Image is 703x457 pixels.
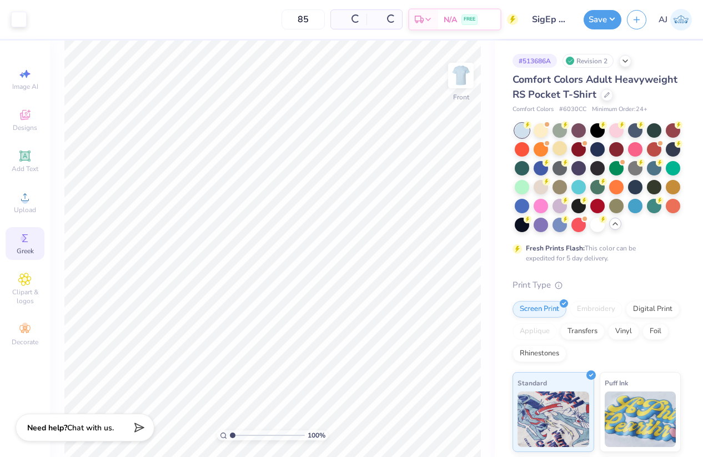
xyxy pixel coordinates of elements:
[626,301,680,318] div: Digital Print
[605,377,628,389] span: Puff Ink
[560,323,605,340] div: Transfers
[453,92,469,102] div: Front
[12,82,38,91] span: Image AI
[642,323,669,340] div: Foil
[570,301,622,318] div: Embroidery
[592,105,647,114] span: Minimum Order: 24 +
[513,323,557,340] div: Applique
[450,64,472,87] img: Front
[563,54,614,68] div: Revision 2
[513,54,557,68] div: # 513686A
[6,288,44,305] span: Clipart & logos
[659,13,667,26] span: AJ
[17,247,34,255] span: Greek
[524,8,578,31] input: Untitled Design
[513,345,566,362] div: Rhinestones
[308,430,325,440] span: 100 %
[659,9,692,31] a: AJ
[559,105,586,114] span: # 6030CC
[13,123,37,132] span: Designs
[526,243,662,263] div: This color can be expedited for 5 day delivery.
[605,391,676,447] img: Puff Ink
[67,423,114,433] span: Chat with us.
[282,9,325,29] input: – –
[513,301,566,318] div: Screen Print
[513,73,677,101] span: Comfort Colors Adult Heavyweight RS Pocket T-Shirt
[526,244,585,253] strong: Fresh Prints Flash:
[670,9,692,31] img: Armiel John Calzada
[518,377,547,389] span: Standard
[513,279,681,292] div: Print Type
[444,14,457,26] span: N/A
[464,16,475,23] span: FREE
[12,164,38,173] span: Add Text
[27,423,67,433] strong: Need help?
[518,391,589,447] img: Standard
[584,10,621,29] button: Save
[513,105,554,114] span: Comfort Colors
[14,205,36,214] span: Upload
[608,323,639,340] div: Vinyl
[12,338,38,346] span: Decorate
